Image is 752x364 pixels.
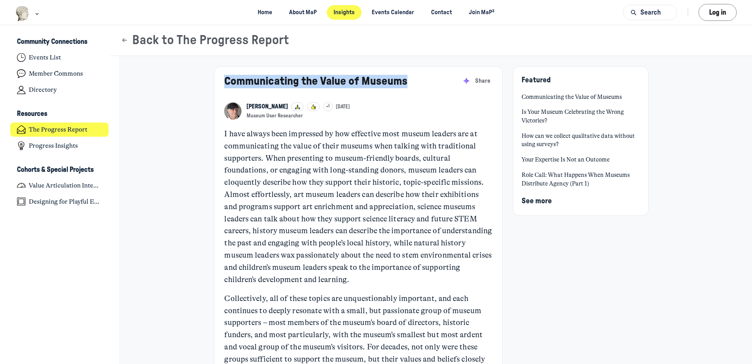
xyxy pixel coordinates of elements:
a: Contact [424,5,459,20]
button: ResourcesCollapse space [10,108,109,121]
a: Value Articulation Intensive (Cultural Leadership Lab) [10,178,109,193]
a: Your Expertise Is Not an Outcome [522,156,640,164]
span: Featured [522,76,551,84]
span: +1 [326,104,330,110]
button: Search [623,5,677,20]
h4: Designing for Playful Engagement [29,198,102,206]
a: View John H Falk profile [247,102,288,111]
a: Insights [327,5,362,20]
button: See more [522,195,552,207]
a: Member Commons [10,67,109,81]
h3: Resources [17,110,47,118]
button: Museums as Progress logo [15,5,41,22]
span: Share [475,77,490,85]
a: Join MaP³ [462,5,501,20]
h3: Cohorts & Special Projects [17,166,94,174]
button: Community ConnectionsCollapse space [10,35,109,49]
a: Designing for Playful Engagement [10,194,109,209]
h4: Member Commons [29,70,83,78]
a: Progress Insights [10,139,109,153]
button: Back to The Progress Report [121,33,289,48]
header: Page Header [111,25,752,56]
a: Role Call: What Happens When Museums Distribute Agency (Part 1) [522,171,640,188]
a: How can we collect qualitative data without using surveys? [522,132,640,149]
a: [DATE] [336,104,350,110]
h4: Progress Insights [29,142,78,150]
p: I have always been impressed by how effective most museum leaders are at communicating the value ... [224,128,492,286]
img: Museums as Progress logo [15,6,30,21]
button: Museum User Researcher [247,113,303,119]
a: Directory [10,83,109,97]
a: Home [251,5,279,20]
button: Cohorts & Special ProjectsCollapse space [10,163,109,176]
button: Log in [699,4,737,21]
h4: Value Articulation Intensive (Cultural Leadership Lab) [29,182,102,189]
a: Events Calendar [365,5,421,20]
a: The Progress Report [10,123,109,137]
h3: Community Connections [17,38,87,46]
a: Communicating the Value of Museums [522,93,640,102]
h4: Directory [29,86,57,94]
button: View John H Falk profile+1[DATE]Museum User Researcher [247,102,350,119]
button: Share [473,75,492,87]
span: See more [522,197,552,205]
h4: Events List [29,54,61,61]
a: View John H Falk profile [224,102,241,119]
a: Events List [10,50,109,65]
a: About MaP [282,5,324,20]
h4: The Progress Report [29,126,87,134]
button: Summarize [461,75,472,87]
a: Communicating the Value of Museums [224,76,407,87]
a: Is Your Museum Celebrating the Wrong Victories? [522,108,640,125]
